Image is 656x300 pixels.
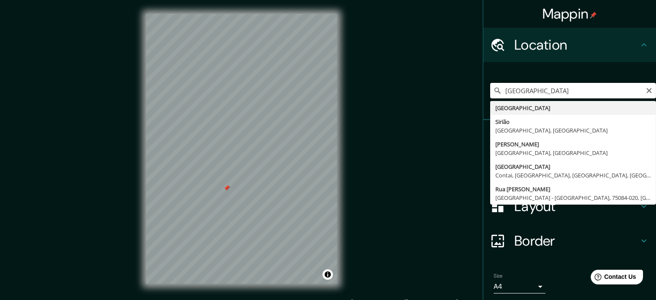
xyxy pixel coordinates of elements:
iframe: Help widget launcher [579,266,646,291]
button: Toggle attribution [323,269,333,280]
h4: Border [514,232,639,249]
div: [GEOGRAPHIC_DATA] [495,104,651,112]
h4: Mappin [542,5,597,22]
div: Layout [483,189,656,224]
div: [GEOGRAPHIC_DATA], [GEOGRAPHIC_DATA] [495,126,651,135]
div: Contai, [GEOGRAPHIC_DATA], [GEOGRAPHIC_DATA], [GEOGRAPHIC_DATA] [495,171,651,180]
div: [GEOGRAPHIC_DATA] - [GEOGRAPHIC_DATA], 75084-020, [GEOGRAPHIC_DATA] [495,193,651,202]
h4: Location [514,36,639,54]
label: Size [494,272,503,280]
div: [GEOGRAPHIC_DATA] [495,162,651,171]
div: A4 [494,280,545,294]
div: Sirião [495,117,651,126]
button: Clear [646,86,653,94]
img: pin-icon.png [590,12,597,19]
div: Rua [PERSON_NAME] [495,185,651,193]
input: Pick your city or area [490,83,656,98]
div: Pins [483,120,656,155]
div: [PERSON_NAME] [495,140,651,148]
canvas: Map [146,14,337,284]
div: [GEOGRAPHIC_DATA], [GEOGRAPHIC_DATA] [495,148,651,157]
h4: Layout [514,198,639,215]
div: Border [483,224,656,258]
div: Style [483,155,656,189]
div: Location [483,28,656,62]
